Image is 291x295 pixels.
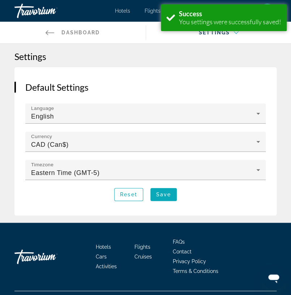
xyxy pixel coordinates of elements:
a: Terms & Conditions [173,268,218,274]
a: Hotels [115,8,130,14]
a: Flights [145,8,161,14]
h2: Default Settings [25,82,266,93]
h1: Settings [14,51,277,62]
a: Travorium [14,1,87,20]
span: Reset [120,192,137,197]
span: Save [156,192,171,197]
a: Contact [173,249,192,255]
a: Hotels [96,244,111,250]
button: Save [150,188,177,201]
div: Success [179,10,281,18]
mat-label: Timezone [31,162,54,167]
span: Dashboard [61,30,100,35]
a: FAQs [173,239,185,245]
mat-label: Language [31,106,54,111]
iframe: Button to launch messaging window [262,266,285,289]
button: Reset [114,188,143,201]
span: CAD (Can$) [31,141,69,148]
span: Eastern Time (GMT-5) [31,169,99,176]
a: Cruises [134,254,151,260]
span: English [31,113,54,120]
a: Privacy Policy [173,258,206,264]
mat-label: Currency [31,134,52,139]
button: User Menu [258,3,277,18]
a: Travorium [14,246,87,268]
a: Activities [96,264,117,269]
a: Flights [134,244,150,250]
a: Cars [96,254,107,260]
div: You settings were successfully saved! [179,18,281,26]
